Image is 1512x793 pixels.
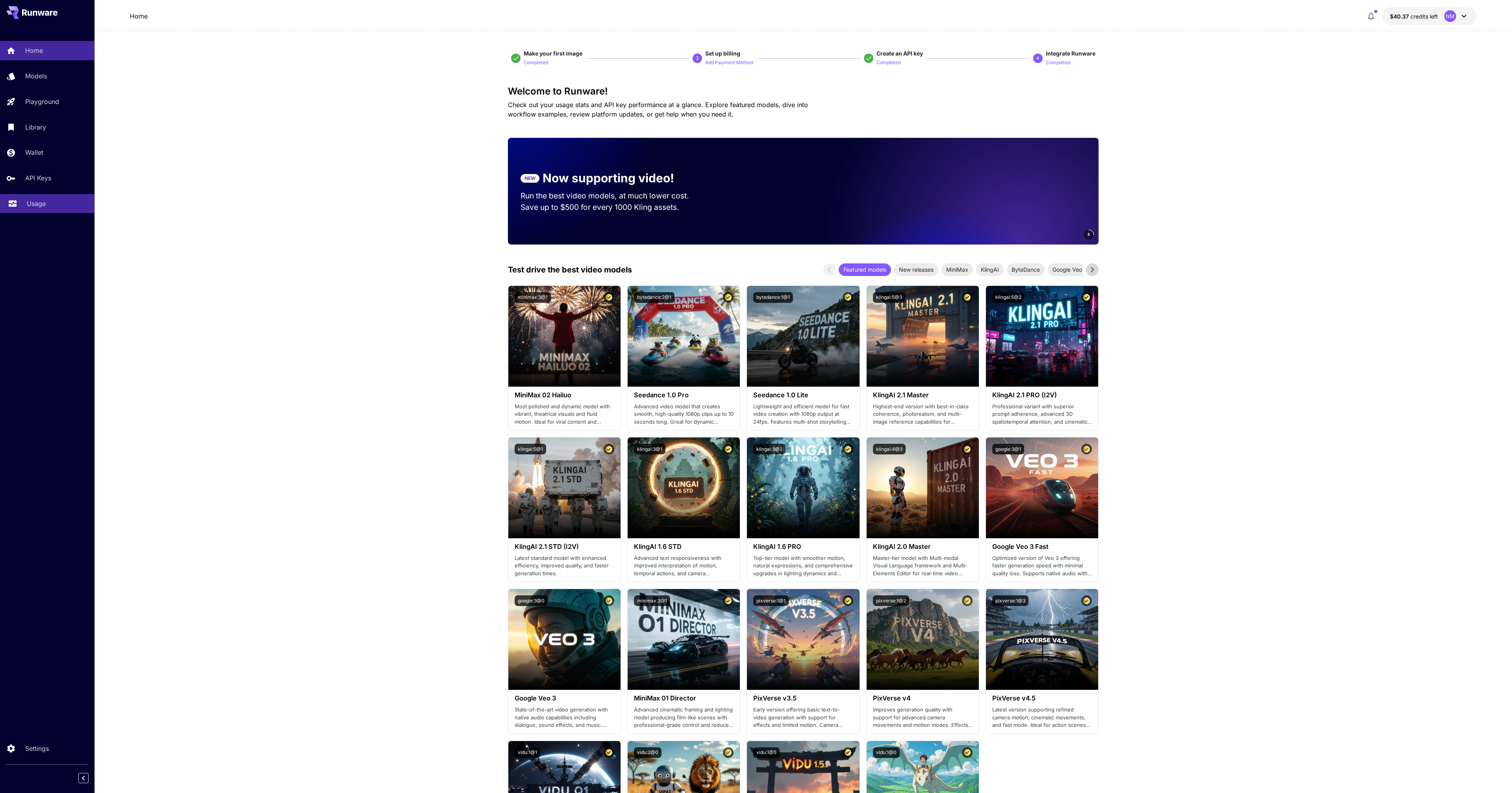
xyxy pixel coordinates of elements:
span: MiniMax [941,265,973,274]
img: alt [867,286,979,387]
button: pixverse:1@3 [992,595,1028,606]
button: Certified Model – Vetted for best performance and includes a commercial license. [962,595,973,606]
div: New releases [894,263,938,276]
button: klingai:5@1 [515,444,546,454]
button: Certified Model – Vetted for best performance and includes a commercial license. [723,747,734,758]
p: Models [25,71,47,81]
p: 4 [1036,55,1039,62]
button: bytedance:2@1 [634,292,674,303]
img: alt [508,437,621,538]
button: vidu:1@0 [873,747,900,758]
h3: KlingAI 2.1 Master [873,391,973,399]
button: Completed [1046,57,1070,67]
img: alt [747,437,859,538]
button: klingai:4@3 [873,444,906,454]
button: Certified Model – Vetted for best performance and includes a commercial license. [723,292,734,303]
button: Completed [524,57,548,67]
button: Certified Model – Vetted for best performance and includes a commercial license. [843,444,853,454]
button: minimax:2@1 [634,595,670,606]
p: API Keys [25,173,51,183]
p: Add Payment Method [705,59,753,67]
h3: Google Veo 3 [515,695,614,702]
span: Set up billing [705,50,740,57]
button: Certified Model – Vetted for best performance and includes a commercial license. [604,444,614,454]
p: Save up to $500 for every 1000 Kling assets. [521,202,704,213]
button: vidu:1@1 [515,747,540,758]
img: alt [508,286,621,387]
img: alt [508,589,621,690]
button: Certified Model – Vetted for best performance and includes a commercial license. [962,292,973,303]
p: Early version offering basic text-to-video generation with support for effects and limited motion... [753,706,853,729]
h3: PixVerse v4 [873,695,973,702]
img: alt [628,286,740,387]
button: pixverse:1@1 [753,595,789,606]
button: pixverse:1@2 [873,595,909,606]
button: Certified Model – Vetted for best performance and includes a commercial license. [843,292,853,303]
h3: MiniMax 01 Director [634,695,734,702]
button: bytedance:1@1 [753,292,793,303]
img: alt [986,286,1098,387]
img: alt [628,589,740,690]
button: Certified Model – Vetted for best performance and includes a commercial license. [604,595,614,606]
p: Advanced video model that creates smooth, high-quality 1080p clips up to 10 seconds long. Great f... [634,403,734,426]
button: Certified Model – Vetted for best performance and includes a commercial license. [962,444,973,454]
p: Completed [524,59,548,67]
button: Certified Model – Vetted for best performance and includes a commercial license. [604,292,614,303]
span: Integrate Runware [1046,50,1095,57]
div: NM [1444,10,1456,22]
h3: KlingAI 2.1 PRO (I2V) [992,391,1092,399]
span: Featured models [839,265,891,274]
p: Wallet [25,148,43,157]
p: Now supporting video! [543,169,674,187]
div: $40.37205 [1390,12,1438,20]
p: Advanced cinematic framing and lighting model producing film-like scenes with professional-grade ... [634,706,734,729]
span: $40.37 [1390,13,1410,20]
span: Create an API key [876,50,923,57]
img: alt [747,589,859,690]
div: ByteDance [1007,263,1045,276]
h3: Welcome to Runware! [508,86,1099,97]
span: ByteDance [1007,265,1045,274]
button: google:3@1 [992,444,1024,454]
button: minimax:3@1 [515,292,551,303]
button: Certified Model – Vetted for best performance and includes a commercial license. [723,595,734,606]
h3: Seedance 1.0 Lite [753,391,853,399]
p: Usage [27,199,46,208]
button: vidu:2@0 [634,747,661,758]
img: alt [628,437,740,538]
button: Certified Model – Vetted for best performance and includes a commercial license. [1081,444,1092,454]
a: Home [130,11,148,21]
p: Completed [1046,59,1070,67]
p: Top-tier model with smoother motion, natural expressions, and comprehensive upgrades in lighting ... [753,554,853,578]
button: klingai:3@2 [753,444,786,454]
p: Advanced text responsiveness with improved interpretation of motion, temporal actions, and camera... [634,554,734,578]
h3: MiniMax 02 Hailuo [515,391,614,399]
button: Certified Model – Vetted for best performance and includes a commercial license. [1081,595,1092,606]
p: Latest standard model with enhanced efficiency, improved quality, and faster generation times. [515,554,614,578]
p: Library [25,122,46,132]
div: Google Veo [1048,263,1087,276]
button: Certified Model – Vetted for best performance and includes a commercial license. [1081,292,1092,303]
img: alt [867,437,979,538]
h3: KlingAI 1.6 PRO [753,543,853,550]
button: google:3@0 [515,595,548,606]
button: klingai:3@1 [634,444,665,454]
p: Lightweight and efficient model for fast video creation with 1080p output at 24fps. Features mult... [753,403,853,426]
img: alt [986,437,1098,538]
button: Certified Model – Vetted for best performance and includes a commercial license. [843,747,853,758]
button: Certified Model – Vetted for best performance and includes a commercial license. [843,595,853,606]
button: Certified Model – Vetted for best performance and includes a commercial license. [604,747,614,758]
button: $40.37205NM [1382,7,1477,25]
h3: PixVerse v4.5 [992,695,1092,702]
span: Check out your usage stats and API key performance at a glance. Explore featured models, dive int... [508,101,808,118]
h3: KlingAI 2.0 Master [873,543,973,550]
img: alt [867,589,979,690]
p: Optimized version of Veo 3 offering faster generation speed with minimal quality loss. Supports n... [992,554,1092,578]
span: 5 [1088,232,1090,237]
p: Settings [25,744,49,753]
p: Highest-end version with best-in-class coherence, photorealism, and multi-image reference capabil... [873,403,973,426]
button: Completed [876,57,901,67]
div: KlingAI [976,263,1004,276]
h3: Seedance 1.0 Pro [634,391,734,399]
div: MiniMax [941,263,973,276]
